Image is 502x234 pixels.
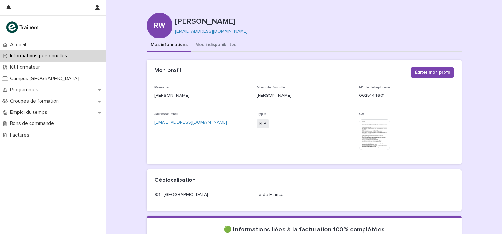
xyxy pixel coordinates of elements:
[257,191,351,198] p: Ile-de-France
[5,21,40,34] img: K0CqGN7SDeD6s4JG8KQk
[257,92,351,99] p: [PERSON_NAME]
[7,42,31,48] p: Accueil
[415,69,450,76] span: Éditer mon profil
[154,226,454,233] p: 🟢 Informations liées à la facturation 100% complétées
[154,191,249,198] p: 93 - [GEOGRAPHIC_DATA]
[154,86,169,89] span: Prénom
[411,67,454,78] button: Éditer mon profil
[7,76,84,82] p: Campus [GEOGRAPHIC_DATA]
[7,87,43,93] p: Programmes
[7,121,59,127] p: Bons de commande
[154,120,227,125] a: [EMAIL_ADDRESS][DOMAIN_NAME]
[154,67,181,74] h2: Mon profil
[257,112,266,116] span: Type
[7,132,34,138] p: Factures
[7,109,52,115] p: Emploi du temps
[7,64,45,70] p: Kit Formateur
[154,177,196,184] h2: Géolocalisation
[257,86,285,89] span: Nom de famille
[359,86,390,89] span: N° de téléphone
[147,38,191,52] button: Mes informations
[257,119,269,129] span: FLP
[7,53,72,59] p: Informations personnelles
[359,92,454,99] p: 0625144601
[359,112,364,116] span: CV
[191,38,240,52] button: Mes indisponibilités
[175,29,248,34] a: [EMAIL_ADDRESS][DOMAIN_NAME]
[154,112,178,116] span: Adresse mail
[154,92,249,99] p: [PERSON_NAME]
[7,98,64,104] p: Groupes de formation
[175,17,459,26] p: [PERSON_NAME]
